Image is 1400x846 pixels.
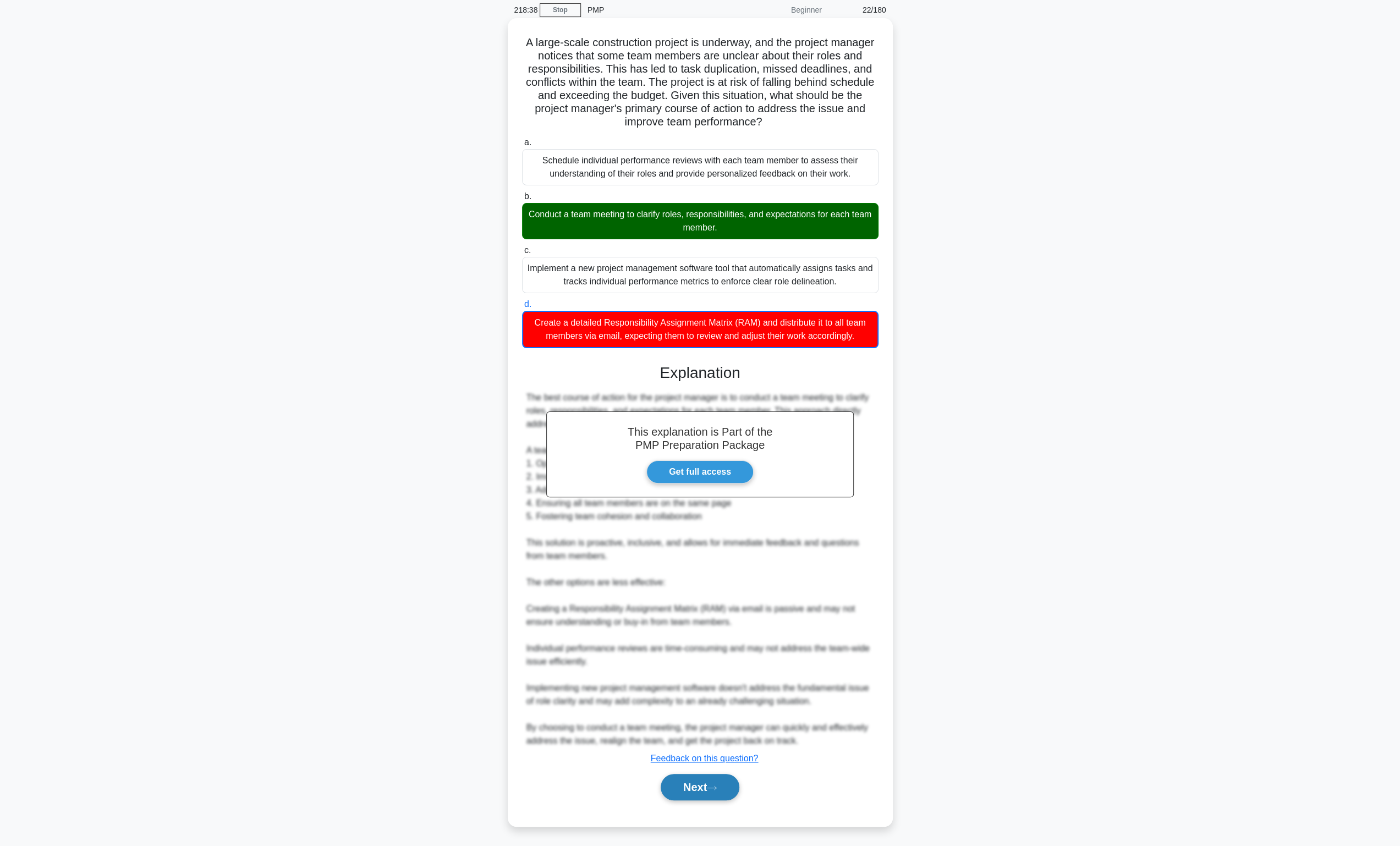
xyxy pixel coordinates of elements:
[524,191,531,201] span: b.
[651,754,759,763] a: Feedback on this question?
[522,203,879,239] div: Conduct a team meeting to clarify roles, responsibilities, and expectations for each team member.
[661,774,739,800] button: Next
[522,311,879,348] div: Create a detailed Responsibility Assignment Matrix (RAM) and distribute it to all team members vi...
[526,391,874,748] div: The best course of action for the project manager is to conduct a team meeting to clarify roles, ...
[524,245,531,255] span: c.
[522,149,879,185] div: Schedule individual performance reviews with each team member to assess their understanding of th...
[529,364,872,382] h3: Explanation
[522,257,879,293] div: Implement a new project management software tool that automatically assigns tasks and tracks indi...
[524,299,531,309] span: d.
[521,36,880,129] h5: A large-scale construction project is underway, and the project manager notices that some team me...
[524,138,531,147] span: a.
[540,3,581,17] a: Stop
[646,460,754,484] a: Get full access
